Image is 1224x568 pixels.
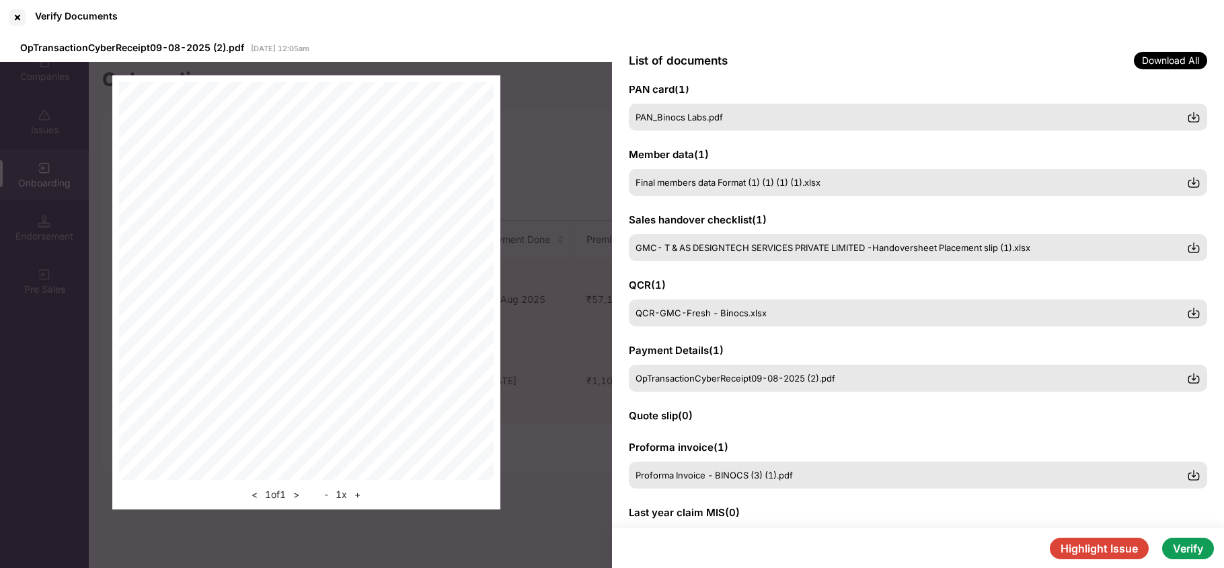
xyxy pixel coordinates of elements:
[629,213,767,226] span: Sales handover checklist ( 1 )
[629,148,709,161] span: Member data ( 1 )
[1187,371,1200,385] img: svg+xml;base64,PHN2ZyBpZD0iRG93bmxvYWQtMzJ4MzIiIHhtbG5zPSJodHRwOi8vd3d3LnczLm9yZy8yMDAwL3N2ZyIgd2...
[636,112,723,122] span: PAN_Binocs Labs.pdf
[1187,306,1200,320] img: svg+xml;base64,PHN2ZyBpZD0iRG93bmxvYWQtMzJ4MzIiIHhtbG5zPSJodHRwOi8vd3d3LnczLm9yZy8yMDAwL3N2ZyIgd2...
[636,308,767,318] span: QCR-GMC-Fresh - Binocs.xlsx
[320,487,365,503] div: 1 x
[629,279,666,291] span: QCR ( 1 )
[1187,110,1200,124] img: svg+xml;base64,PHN2ZyBpZD0iRG93bmxvYWQtMzJ4MzIiIHhtbG5zPSJodHRwOi8vd3d3LnczLm9yZy8yMDAwL3N2ZyIgd2...
[629,506,740,519] span: Last year claim MIS ( 0 )
[289,487,303,503] button: >
[636,373,835,384] span: OpTransactionCyberReceipt09-08-2025 (2).pdf
[1187,176,1200,189] img: svg+xml;base64,PHN2ZyBpZD0iRG93bmxvYWQtMzJ4MzIiIHhtbG5zPSJodHRwOi8vd3d3LnczLm9yZy8yMDAwL3N2ZyIgd2...
[636,242,1030,253] span: GMC- T & AS DESIGNTECH SERVICES PRIVATE LIMITED -Handoversheet Placement slip (1).xlsx
[1162,538,1214,559] button: Verify
[629,409,693,422] span: Quote slip ( 0 )
[636,470,793,481] span: Proforma Invoice - BINOCS (3) (1).pdf
[629,344,724,357] span: Payment Details ( 1 )
[251,44,309,53] span: [DATE] 12:05am
[320,487,332,503] button: -
[1187,468,1200,482] img: svg+xml;base64,PHN2ZyBpZD0iRG93bmxvYWQtMzJ4MzIiIHhtbG5zPSJodHRwOi8vd3d3LnczLm9yZy8yMDAwL3N2ZyIgd2...
[20,42,244,53] span: OpTransactionCyberReceipt09-08-2025 (2).pdf
[1187,241,1200,254] img: svg+xml;base64,PHN2ZyBpZD0iRG93bmxvYWQtMzJ4MzIiIHhtbG5zPSJodHRwOi8vd3d3LnczLm9yZy8yMDAwL3N2ZyIgd2...
[35,10,118,22] div: Verify Documents
[636,177,820,188] span: Final members data Format (1) (1) (1) (1).xlsx
[629,54,728,67] span: List of documents
[1050,538,1149,559] button: Highlight Issue
[350,487,365,503] button: +
[629,83,689,96] span: PAN card ( 1 )
[247,487,262,503] button: <
[1134,52,1207,69] span: Download All
[629,441,728,454] span: Proforma invoice ( 1 )
[247,487,303,503] div: 1 of 1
